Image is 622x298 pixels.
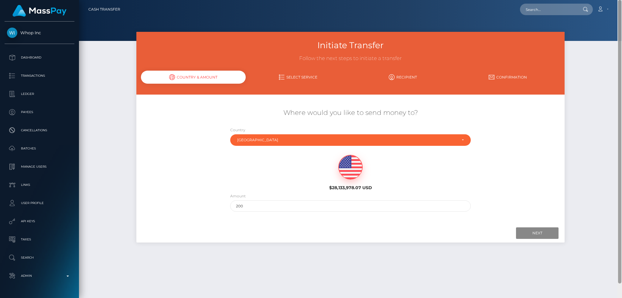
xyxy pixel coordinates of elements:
a: User Profile [5,196,74,211]
p: Links [7,180,72,189]
a: Confirmation [455,72,560,82]
input: Search... [520,4,577,15]
a: Manage Users [5,159,74,174]
a: Cash Transfer [88,3,120,16]
h3: Follow the next steps to initiate a transfer [141,55,560,62]
h3: Initiate Transfer [141,39,560,51]
a: Dashboard [5,50,74,65]
a: Cancellations [5,123,74,138]
span: Whop Inc [5,30,74,35]
a: Ledger [5,86,74,102]
img: Whop Inc [7,28,17,38]
p: Admin [7,271,72,280]
h6: $28,133,978.07 USD [296,185,405,190]
p: Taxes [7,235,72,244]
a: Transactions [5,68,74,83]
p: Cancellations [7,126,72,135]
img: MassPay Logo [12,5,67,17]
input: Next [516,227,559,239]
p: Payees [7,108,72,117]
p: API Keys [7,217,72,226]
a: Taxes [5,232,74,247]
a: Batches [5,141,74,156]
img: USD.png [339,155,362,179]
a: API Keys [5,214,74,229]
a: Admin [5,268,74,283]
p: Batches [7,144,72,153]
p: Search [7,253,72,262]
a: Payees [5,105,74,120]
p: Ledger [7,89,72,99]
div: [GEOGRAPHIC_DATA] [237,138,457,142]
a: Links [5,177,74,193]
a: Search [5,250,74,265]
a: Recipient [350,72,455,82]
p: Dashboard [7,53,72,62]
p: Transactions [7,71,72,80]
label: Country [230,127,245,133]
button: Hong Kong [230,134,471,146]
p: User Profile [7,199,72,208]
h5: Where would you like to send money to? [141,108,560,118]
div: Country & Amount [141,71,246,84]
label: Amount [230,193,246,199]
p: Manage Users [7,162,72,171]
a: Select Service [246,72,350,82]
input: Amount to send in USD (Maximum: 28133978.07) [230,200,471,212]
